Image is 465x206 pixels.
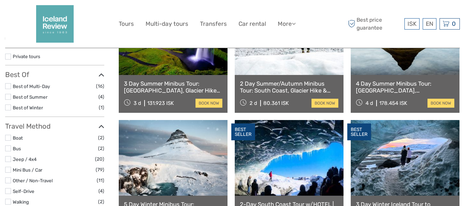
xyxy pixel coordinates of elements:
span: 3 d [134,100,141,106]
span: (1) [99,104,104,111]
span: (16) [96,82,104,90]
span: 0 [451,20,457,27]
div: BEST SELLER [231,123,255,141]
h3: Travel Method [5,122,104,130]
span: (4) [98,93,104,101]
h3: Best Of [5,71,104,79]
span: ISK [408,20,416,27]
span: Best price guarantee [346,16,403,31]
a: 3 Day Summer Minibus Tour: [GEOGRAPHIC_DATA], Glacier Hike and [GEOGRAPHIC_DATA] [124,80,222,94]
a: Other / Non-Travel [13,178,53,183]
a: Car rental [239,19,266,29]
span: (2) [98,134,104,142]
button: Open LiveChat chat widget [79,11,87,19]
a: Bus [13,146,21,151]
a: Best of Multi-Day [13,84,50,89]
span: (20) [95,155,104,163]
span: (11) [97,176,104,184]
a: Private tours [13,54,40,59]
div: 131.923 ISK [147,100,174,106]
a: Mini Bus / Car [13,167,42,173]
a: book now [427,99,454,108]
div: EN [423,18,436,30]
a: book now [195,99,222,108]
span: (4) [98,187,104,195]
div: BEST SELLER [347,123,371,141]
span: (79) [96,166,104,174]
span: (2) [98,144,104,152]
img: 2352-2242c590-57d0-4cbf-9375-f685811e12ac_logo_big.png [36,5,74,43]
a: Boat [13,135,23,141]
span: (2) [98,198,104,206]
a: Best of Summer [13,94,47,100]
div: 178.454 ISK [379,100,407,106]
a: More [278,19,296,29]
a: 4 Day Summer Minibus Tour: [GEOGRAPHIC_DATA], [GEOGRAPHIC_DATA], [GEOGRAPHIC_DATA] and [GEOGRAPHI... [356,80,454,94]
a: Transfers [200,19,227,29]
a: Jeep / 4x4 [13,156,36,162]
a: 2 Day Summer/Autumn Minibus Tour: South Coast, Glacier Hike & Jokulsarlon [240,80,338,94]
div: 80.361 ISK [263,100,289,106]
a: Multi-day tours [146,19,188,29]
a: book now [311,99,338,108]
span: 4 d [366,100,373,106]
a: Self-Drive [13,188,34,194]
a: Tours [119,19,134,29]
p: We're away right now. Please check back later! [10,12,78,18]
a: Best of Winter [13,105,43,110]
a: Walking [13,199,29,205]
span: 2 d [250,100,257,106]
